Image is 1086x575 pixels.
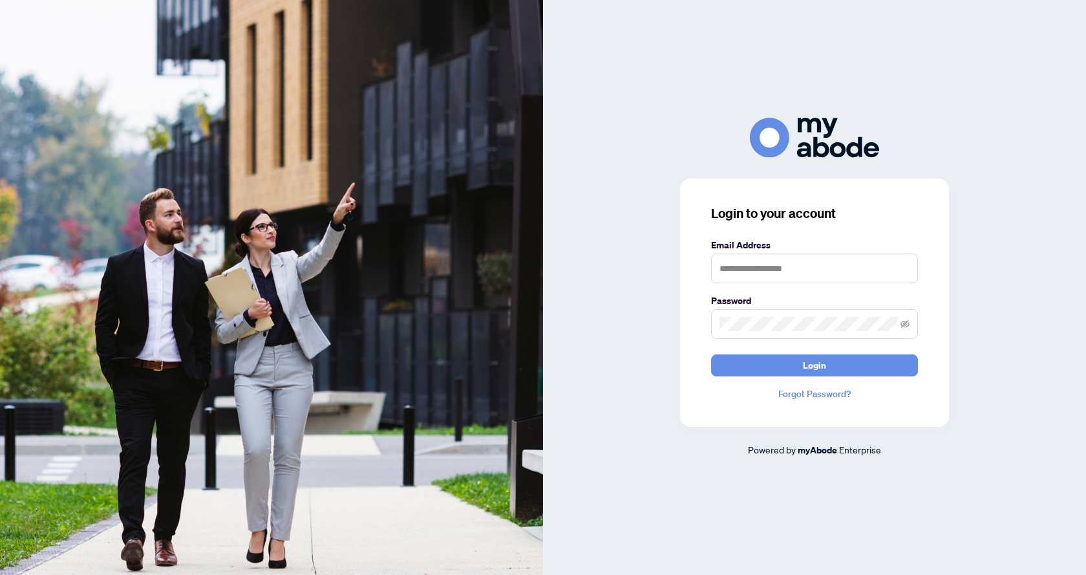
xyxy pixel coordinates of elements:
[711,387,918,401] a: Forgot Password?
[711,204,918,222] h3: Login to your account
[711,354,918,376] button: Login
[798,443,837,457] a: myAbode
[900,320,910,329] span: eye-invisible
[748,444,796,455] span: Powered by
[711,238,918,252] label: Email Address
[839,444,881,455] span: Enterprise
[711,294,918,308] label: Password
[803,355,826,376] span: Login
[750,118,879,157] img: ma-logo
